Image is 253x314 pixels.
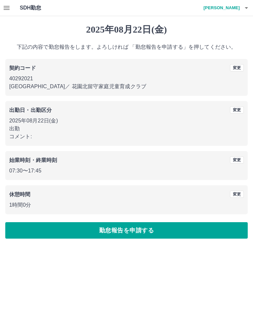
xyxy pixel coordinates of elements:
p: 1時間0分 [9,201,244,209]
button: 変更 [230,64,244,71]
p: 出勤 [9,125,244,133]
p: コメント: [9,133,244,141]
p: 下記の内容で勤怠報告をします。よろしければ 「勤怠報告を申請する」を押してください。 [5,43,248,51]
b: 契約コード [9,65,36,71]
p: [GEOGRAPHIC_DATA] ／ 花園北留守家庭児童育成クラブ [9,83,244,91]
b: 出勤日・出勤区分 [9,107,52,113]
p: 2025年08月22日(金) [9,117,244,125]
button: 変更 [230,106,244,114]
b: 始業時刻・終業時刻 [9,157,57,163]
button: 変更 [230,191,244,198]
p: 40292021 [9,75,244,83]
h1: 2025年08月22日(金) [5,24,248,35]
b: 休憩時間 [9,192,31,197]
button: 変更 [230,156,244,164]
button: 勤怠報告を申請する [5,222,248,239]
p: 07:30 〜 17:45 [9,167,244,175]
